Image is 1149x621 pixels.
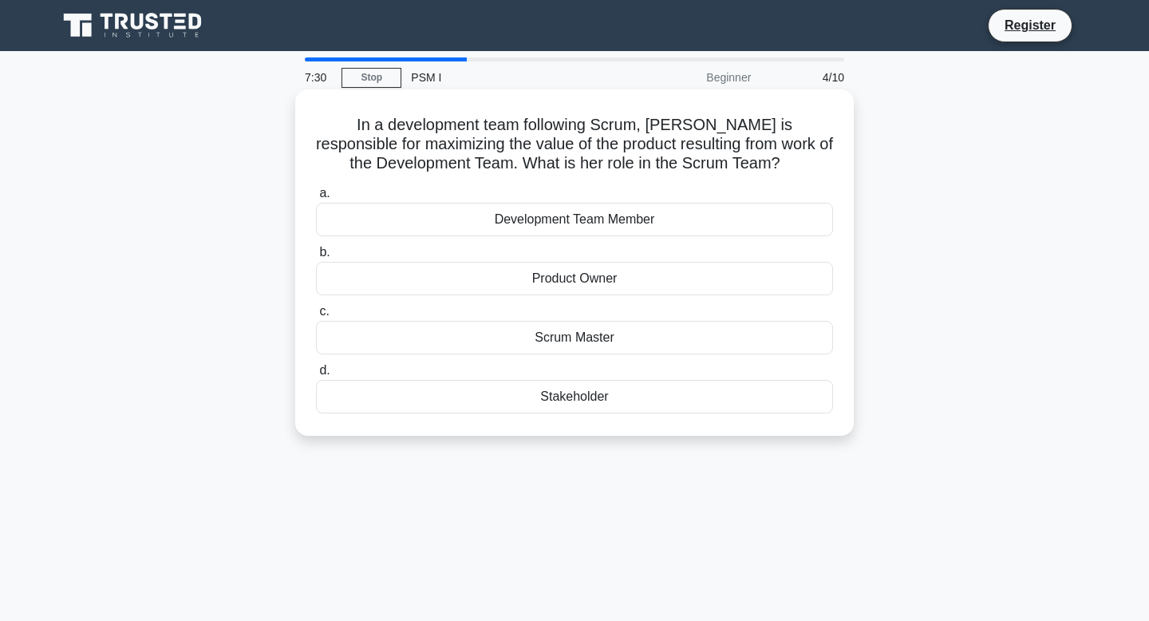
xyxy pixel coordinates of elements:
h5: In a development team following Scrum, [PERSON_NAME] is responsible for maximizing the value of t... [314,115,835,174]
span: d. [319,363,330,377]
div: Scrum Master [316,321,833,354]
span: b. [319,245,330,259]
div: Beginner [621,61,760,93]
div: Stakeholder [316,380,833,413]
span: a. [319,186,330,200]
div: PSM I [401,61,621,93]
div: 7:30 [295,61,342,93]
div: 4/10 [760,61,854,93]
a: Register [995,15,1065,35]
div: Development Team Member [316,203,833,236]
div: Product Owner [316,262,833,295]
span: c. [319,304,329,318]
a: Stop [342,68,401,88]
